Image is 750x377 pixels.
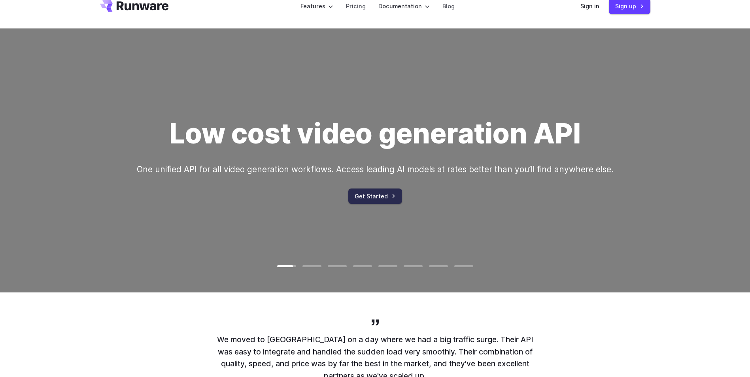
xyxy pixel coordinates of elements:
[580,2,599,11] a: Sign in
[346,2,366,11] a: Pricing
[137,163,614,176] p: One unified API for all video generation workflows. Access leading AI models at rates better than...
[348,188,402,204] a: Get Started
[378,2,430,11] label: Documentation
[442,2,455,11] a: Blog
[300,2,333,11] label: Features
[169,117,581,150] h1: Low cost video generation API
